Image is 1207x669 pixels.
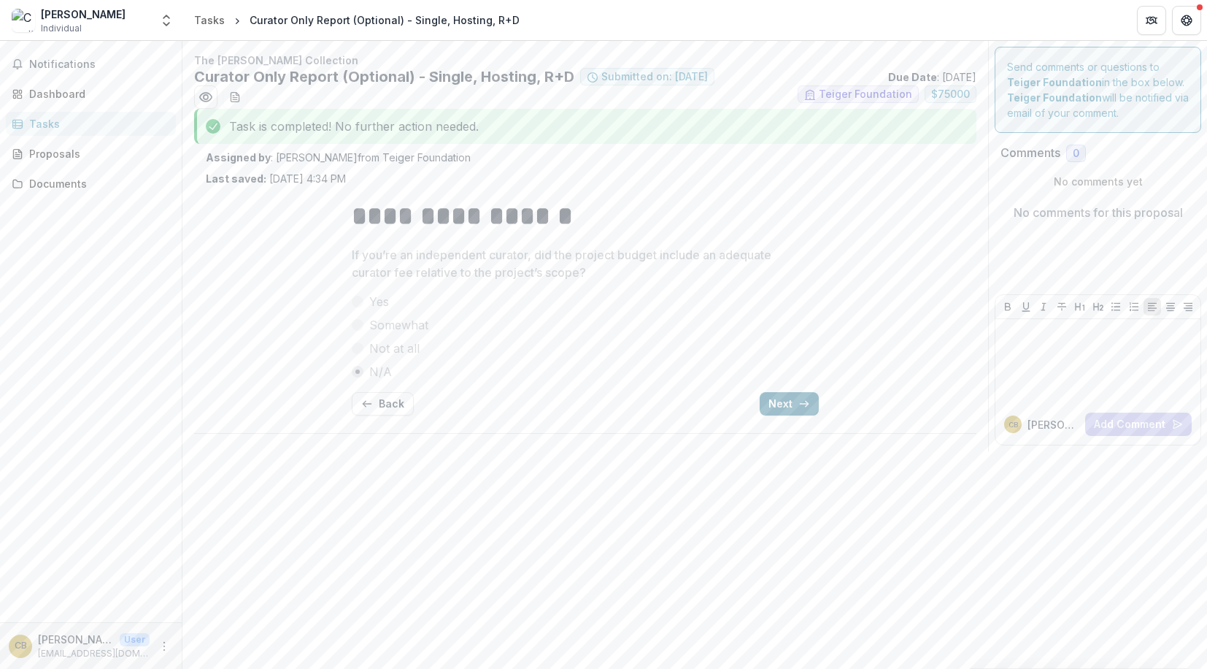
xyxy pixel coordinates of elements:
button: Italicize [1035,298,1052,316]
div: Camille Brown [15,641,27,651]
button: Back [352,392,414,416]
a: Proposals [6,142,176,166]
button: Strike [1053,298,1071,316]
span: Notifications [29,58,170,71]
button: Notifications [6,53,176,76]
button: Bold [999,298,1017,316]
p: [PERSON_NAME] [1027,417,1079,432]
button: Add Comment [1085,413,1192,436]
p: : [DATE] [888,69,976,85]
button: Preview 54e48f6a-43fa-437e-865f-ea632c2fa4bf.pdf [194,85,217,109]
strong: Teiger Foundation [1007,91,1102,104]
img: Camille Brown [12,9,35,32]
span: N/A [369,363,392,381]
span: Submitted on: [DATE] [601,71,708,83]
div: Camille Brown [1009,421,1018,429]
button: Ordered List [1125,298,1143,316]
div: Documents [29,176,164,191]
div: [PERSON_NAME] [41,7,126,22]
strong: Due Date [888,71,937,83]
p: : [PERSON_NAME] from Teiger Foundation [206,150,965,165]
a: Tasks [188,9,231,31]
button: Align Left [1144,298,1161,316]
button: Partners [1137,6,1166,35]
button: Open entity switcher [156,6,177,35]
span: Yes [369,293,389,310]
p: User [120,633,150,646]
strong: Teiger Foundation [1007,76,1102,88]
a: Documents [6,172,176,196]
button: Align Right [1179,298,1197,316]
p: [PERSON_NAME] [38,632,114,647]
div: Curator Only Report (Optional) - Single, Hosting, R+D [250,12,520,28]
span: Individual [41,22,82,35]
div: Send comments or questions to in the box below. will be notified via email of your comment. [995,47,1201,133]
strong: Last saved: [206,172,266,185]
p: No comments yet [1000,174,1195,189]
span: $ 75000 [931,88,970,101]
button: Underline [1017,298,1035,316]
p: [DATE] 4:34 PM [206,171,346,186]
div: Proposals [29,146,164,161]
span: 0 [1073,148,1079,160]
button: Align Center [1162,298,1179,316]
strong: Assigned by [206,151,271,164]
div: Tasks [29,116,164,131]
button: More [155,638,173,655]
button: Next [760,392,819,416]
p: If you’re an independent curator, did the project budget include an adequate curator fee relative... [352,246,810,281]
div: Dashboard [29,86,164,102]
button: Bullet List [1107,298,1125,316]
p: [EMAIL_ADDRESS][DOMAIN_NAME] [38,647,150,660]
button: Get Help [1172,6,1201,35]
h2: Curator Only Report (Optional) - Single, Hosting, R+D [194,68,574,85]
span: Not at all [369,340,420,357]
a: Tasks [6,112,176,136]
p: No comments for this proposal [1014,204,1183,221]
button: Heading 1 [1071,298,1089,316]
a: Dashboard [6,82,176,106]
span: Teiger Foundation [819,88,912,101]
div: Tasks [194,12,225,28]
p: The [PERSON_NAME] Collection [194,53,976,68]
div: Task is completed! No further action needed. [194,109,976,144]
button: Heading 2 [1090,298,1107,316]
span: Somewhat [369,316,428,334]
h2: Comments [1000,146,1060,160]
button: download-word-button [223,85,247,109]
nav: breadcrumb [188,9,525,31]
